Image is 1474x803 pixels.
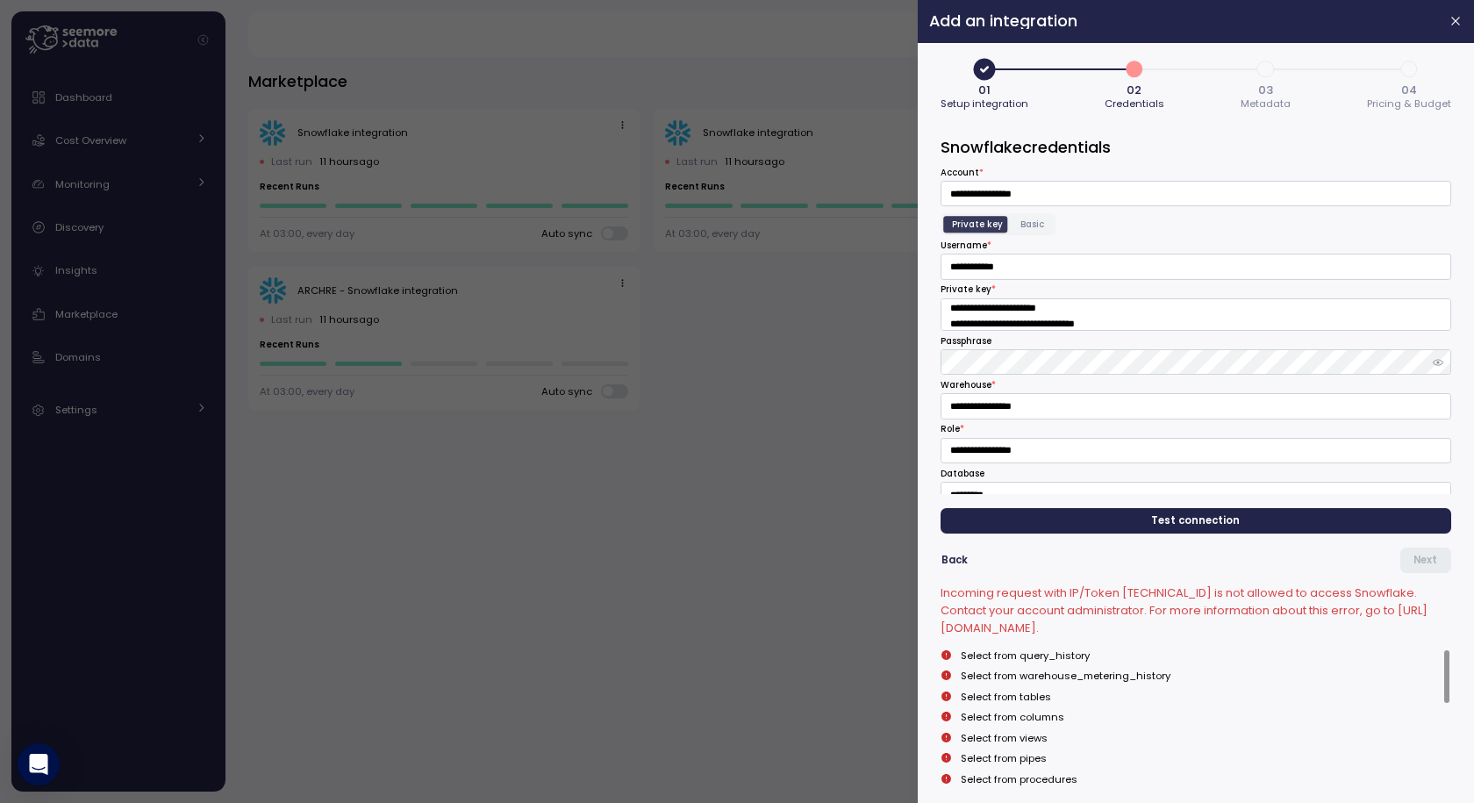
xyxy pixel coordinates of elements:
button: 303Metadata [1241,54,1291,113]
span: Test connection [1152,509,1241,532]
span: Basic [1020,218,1044,231]
span: Private key [952,218,1003,231]
span: 4 [1394,54,1424,84]
span: 01 [978,84,991,96]
span: 2 [1120,54,1149,84]
p: Incoming request with IP/Token [TECHNICAL_ID] is not allowed to access Snowflake. Contact your ac... [941,584,1451,637]
h2: Add an integration [929,13,1435,29]
span: Select from warehouse_metering_history [961,671,1170,681]
div: Open Intercom Messenger [18,743,60,785]
span: Select from views [961,734,1048,743]
h3: Snowflake credentials [941,136,1451,158]
span: Metadata [1241,99,1291,109]
button: 404Pricing & Budget [1367,54,1451,113]
span: 04 [1401,84,1417,96]
span: Pricing & Budget [1367,99,1451,109]
button: Test connection [941,508,1451,533]
span: Next [1413,548,1437,572]
span: Select from procedures [961,775,1077,785]
span: 3 [1251,54,1281,84]
span: Select from pipes [961,754,1047,764]
span: 03 [1258,84,1273,96]
span: Back [941,548,968,572]
button: 202Credentials [1105,54,1164,113]
span: Select from columns [961,713,1064,722]
span: 02 [1127,84,1142,96]
span: Select from tables [961,692,1051,702]
span: Credentials [1105,99,1164,109]
button: Next [1400,548,1451,573]
button: 01Setup integration [941,54,1028,113]
span: Setup integration [941,99,1028,109]
span: Select from query_history [961,651,1090,661]
button: Back [941,548,969,573]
